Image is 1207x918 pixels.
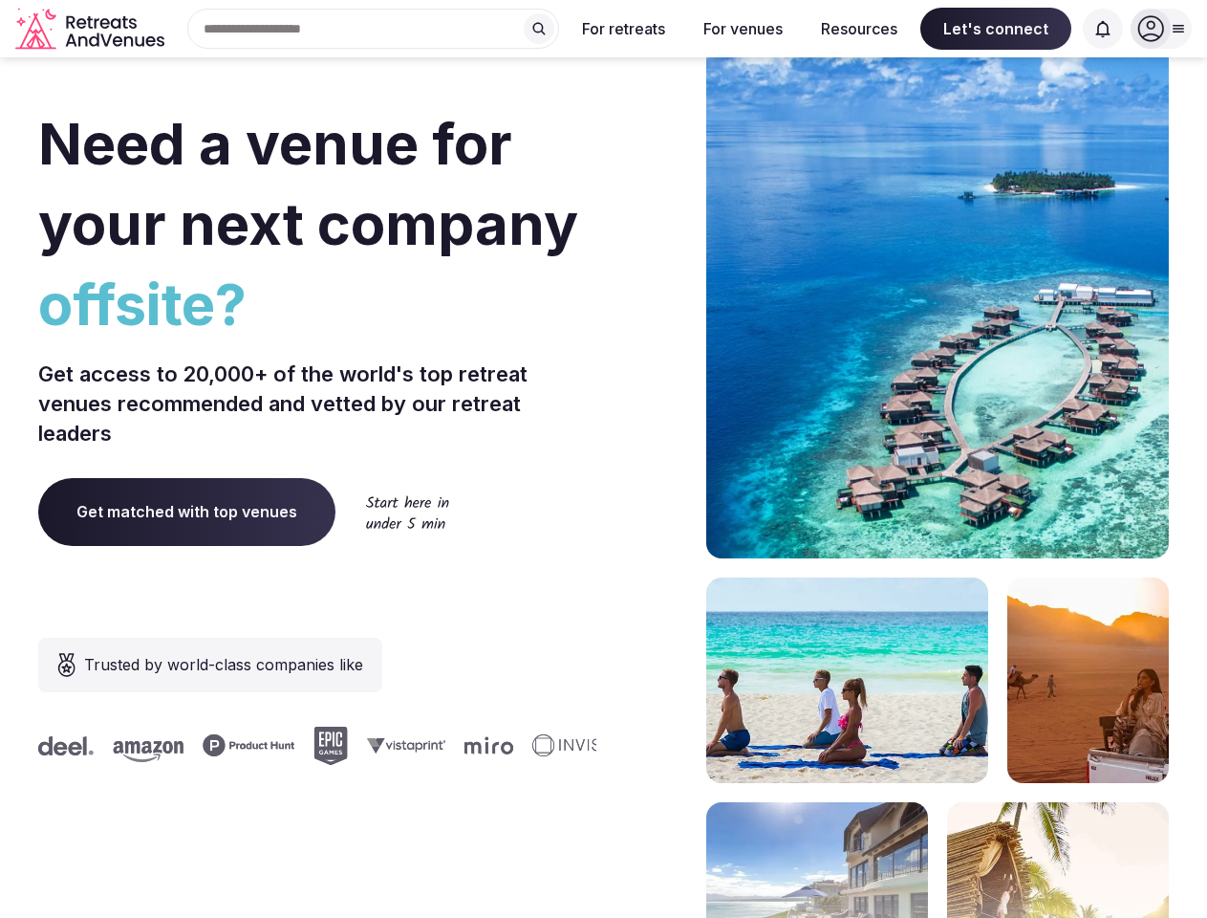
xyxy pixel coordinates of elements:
span: Need a venue for your next company [38,109,578,258]
svg: Retreats and Venues company logo [15,8,168,51]
span: Let's connect [920,8,1071,50]
button: For retreats [567,8,680,50]
span: offsite? [38,264,596,344]
svg: Deel company logo [34,736,90,755]
span: Trusted by world-class companies like [84,653,363,676]
img: Start here in under 5 min [366,495,449,529]
svg: Vistaprint company logo [363,737,442,754]
p: Get access to 20,000+ of the world's top retreat venues recommended and vetted by our retreat lea... [38,360,596,448]
img: yoga on tropical beach [706,578,988,783]
button: For venues [688,8,798,50]
button: Resources [806,8,913,50]
a: Visit the homepage [15,8,168,51]
svg: Miro company logo [461,736,509,754]
img: woman sitting in back of truck with camels [1007,578,1169,783]
a: Get matched with top venues [38,478,335,545]
svg: Epic Games company logo [310,727,344,765]
svg: Invisible company logo [528,734,634,757]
